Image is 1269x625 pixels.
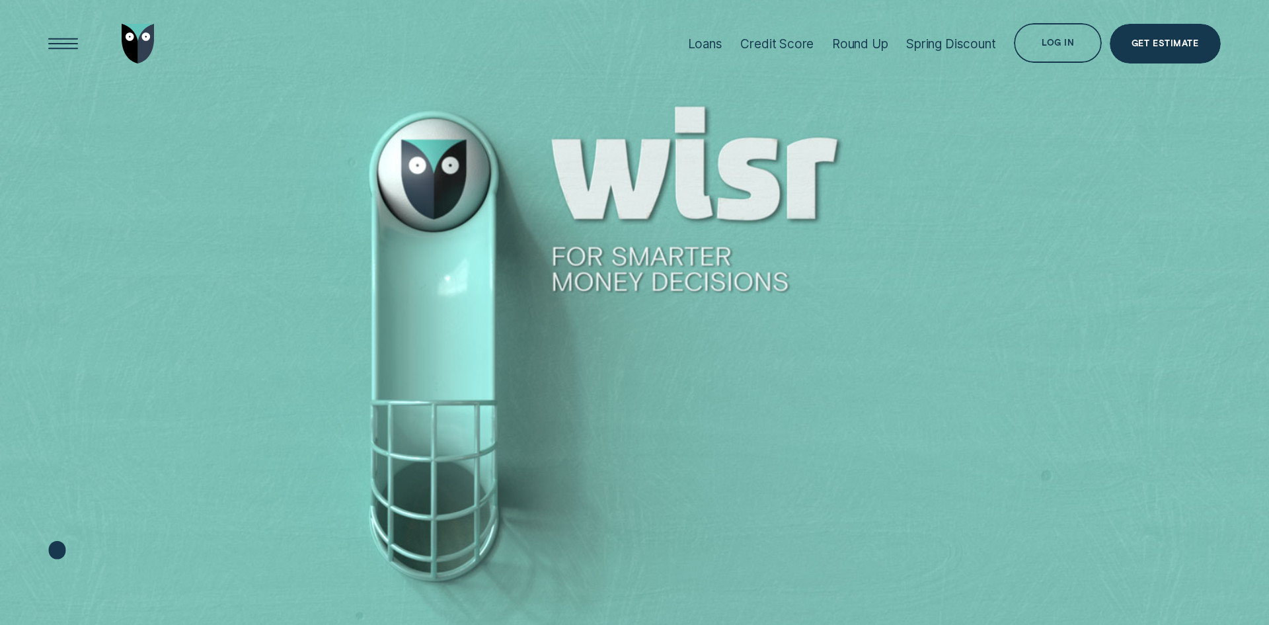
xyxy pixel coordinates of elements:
div: Credit Score [740,36,814,52]
img: Wisr [122,24,155,63]
p: Spring is for fresh goals - and we’re here to back yours with 0.25% off all Wisr loans. [991,446,1123,495]
a: Get Estimate [1110,24,1221,63]
div: Loans [688,36,722,52]
div: Spring Discount [906,36,995,52]
a: Get 0.25% off all loansSpring is for fresh goals - and we’re here to back yours with 0.25% off al... [975,426,1139,532]
div: Round Up [832,36,888,52]
span: Learn more [991,503,1023,511]
button: Log in [1014,23,1102,63]
button: Open Menu [44,24,83,63]
strong: Get 0.25% off all loans [991,446,1089,458]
